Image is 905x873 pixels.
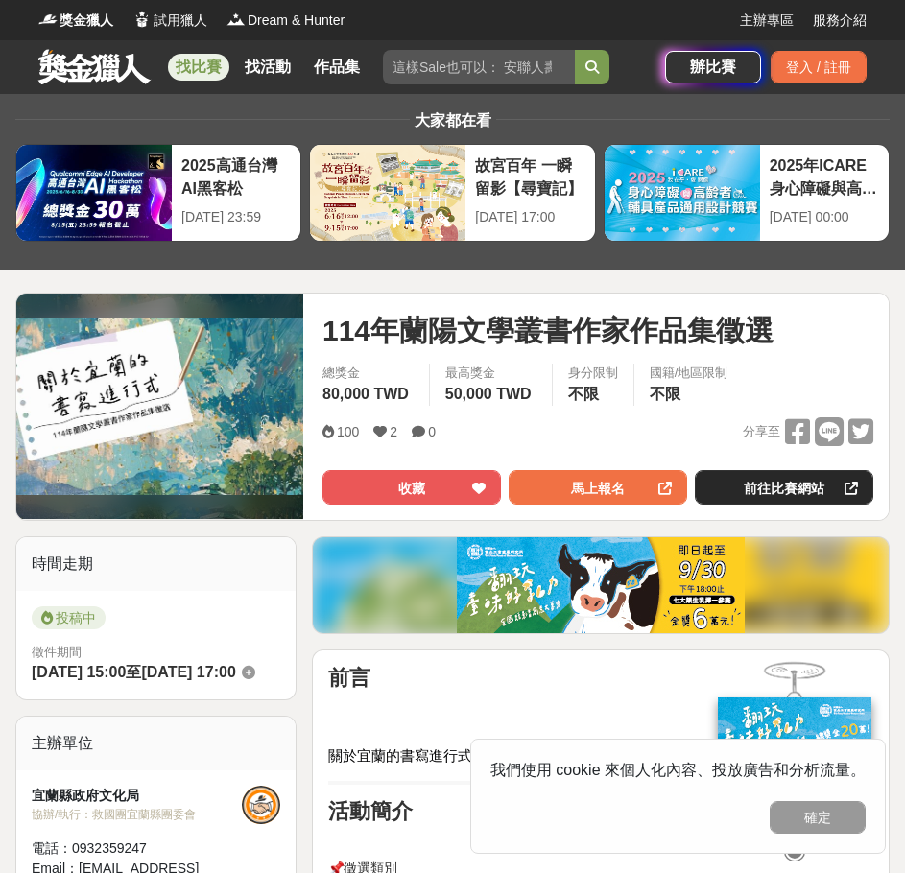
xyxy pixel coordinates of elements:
[475,154,584,198] div: 故宮百年 一瞬留影【尋寶記】
[32,606,106,629] span: 投稿中
[141,664,235,680] span: [DATE] 17:00
[390,424,397,439] span: 2
[226,10,246,29] img: Logo
[248,11,345,31] span: Dream & Hunter
[445,364,536,383] span: 最高獎金
[813,11,867,31] a: 服務介紹
[328,799,413,823] strong: 活動簡介
[322,470,501,505] button: 收藏
[568,364,618,383] div: 身分限制
[475,207,584,227] div: [DATE] 17:00
[15,144,301,242] a: 2025高通台灣AI黑客松[DATE] 23:59
[650,364,728,383] div: 國籍/地區限制
[226,11,345,31] a: LogoDream & Hunter
[383,50,575,84] input: 這樣Sale也可以： 安聯人壽創意銷售法募集
[328,666,370,690] strong: 前言
[771,51,867,83] div: 登入 / 註冊
[132,11,207,31] a: Logo試用獵人
[32,838,242,859] div: 電話： 0932359247
[306,54,368,81] a: 作品集
[410,112,496,129] span: 大家都在看
[322,386,409,402] span: 80,000 TWD
[237,54,298,81] a: 找活動
[309,144,595,242] a: 故宮百年 一瞬留影【尋寶記】[DATE] 17:00
[16,717,296,770] div: 主辦單位
[428,424,436,439] span: 0
[181,207,291,227] div: [DATE] 23:59
[509,470,687,505] a: 馬上報名
[322,309,774,352] span: 114年蘭陽文學叢書作家作品集徵選
[32,786,242,806] div: 宜蘭縣政府文化局
[328,747,774,764] span: 關於宜蘭的書寫進行式，我們誠摯邀請你，用文字記錄你眼中的宜蘭！
[154,11,207,31] span: 試用獵人
[322,364,414,383] span: 總獎金
[32,645,82,659] span: 徵件期間
[604,144,890,242] a: 2025年ICARE身心障礙與高齡者輔具產品通用設計競賽[DATE] 00:00
[126,664,141,680] span: 至
[740,11,794,31] a: 主辦專區
[168,54,229,81] a: 找比賽
[38,11,113,31] a: Logo獎金獵人
[770,207,879,227] div: [DATE] 00:00
[770,154,879,198] div: 2025年ICARE身心障礙與高齡者輔具產品通用設計競賽
[457,537,745,633] img: fa09d9ae-94aa-4536-9352-67357bc4fb01.jpg
[32,806,242,823] div: 協辦/執行： 救國團宜蘭縣團委會
[445,386,532,402] span: 50,000 TWD
[60,11,113,31] span: 獎金獵人
[132,10,152,29] img: Logo
[490,762,866,778] span: 我們使用 cookie 來個人化內容、投放廣告和分析流量。
[665,51,761,83] a: 辦比賽
[16,537,296,591] div: 時間走期
[16,318,303,495] img: Cover Image
[718,695,871,822] img: ff197300-f8ee-455f-a0ae-06a3645bc375.jpg
[337,424,359,439] span: 100
[181,154,291,198] div: 2025高通台灣AI黑客松
[38,10,58,29] img: Logo
[568,386,599,402] span: 不限
[32,664,126,680] span: [DATE] 15:00
[743,417,780,446] span: 分享至
[695,470,873,505] a: 前往比賽網站
[650,386,680,402] span: 不限
[770,801,866,834] button: 確定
